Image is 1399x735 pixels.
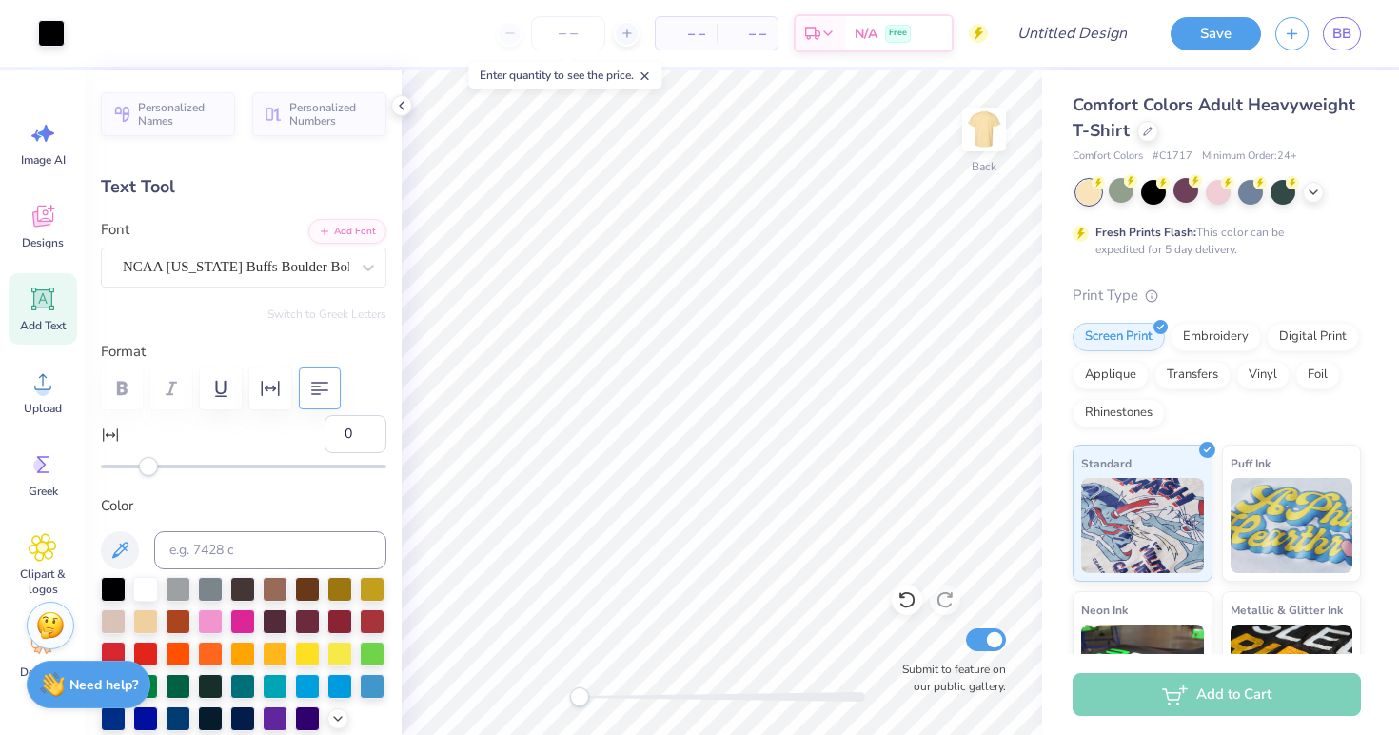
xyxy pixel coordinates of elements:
div: Vinyl [1236,361,1290,389]
div: Rhinestones [1073,399,1165,427]
button: Personalized Names [101,92,235,136]
strong: Fresh Prints Flash: [1095,225,1196,240]
span: Minimum Order: 24 + [1202,149,1297,165]
span: Add Text [20,318,66,333]
div: Digital Print [1267,323,1359,351]
span: # C1717 [1153,149,1192,165]
div: Print Type [1073,285,1361,307]
span: Image AI [21,152,66,168]
button: Save [1171,17,1261,50]
span: N/A [855,24,877,44]
button: Personalized Numbers [252,92,386,136]
span: Decorate [20,665,66,680]
label: Font [101,219,129,241]
img: Back [965,110,1003,149]
span: Personalized Names [138,101,224,128]
span: – – [728,24,766,44]
label: Submit to feature on our public gallery. [892,661,1006,695]
img: Standard [1081,478,1204,573]
div: Text Tool [101,174,386,200]
div: Accessibility label [570,687,589,706]
div: This color can be expedited for 5 day delivery. [1095,224,1330,258]
div: Accessibility label [139,457,158,476]
input: – – [531,16,605,50]
div: Enter quantity to see the price. [469,62,662,89]
span: Comfort Colors Adult Heavyweight T-Shirt [1073,93,1355,142]
label: Format [101,341,386,363]
div: Embroidery [1171,323,1261,351]
img: Neon Ink [1081,625,1204,720]
button: Switch to Greek Letters [267,307,386,322]
img: Metallic & Glitter Ink [1231,625,1353,720]
strong: Need help? [69,676,138,694]
a: BB [1323,17,1361,50]
span: Free [889,27,907,40]
label: Color [101,495,386,517]
span: Upload [24,401,62,416]
span: Standard [1081,453,1132,473]
div: Foil [1295,361,1340,389]
div: Applique [1073,361,1149,389]
span: Designs [22,235,64,250]
div: Screen Print [1073,323,1165,351]
img: Puff Ink [1231,478,1353,573]
span: Clipart & logos [11,566,74,597]
span: Neon Ink [1081,600,1128,620]
input: Untitled Design [1002,14,1142,52]
span: Greek [29,484,58,499]
span: Metallic & Glitter Ink [1231,600,1343,620]
span: – – [667,24,705,44]
span: Personalized Numbers [289,101,375,128]
div: Transfers [1154,361,1231,389]
div: Back [972,158,996,175]
span: Comfort Colors [1073,149,1143,165]
span: Puff Ink [1231,453,1271,473]
button: Add Font [308,219,386,244]
input: e.g. 7428 c [154,531,386,569]
span: BB [1332,23,1351,45]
